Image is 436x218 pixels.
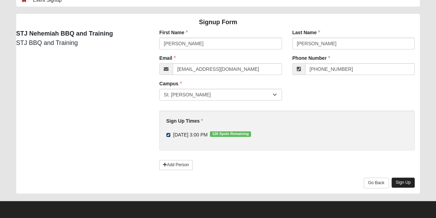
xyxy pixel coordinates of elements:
span: [DATE] 3:00 PM [173,132,207,138]
label: Email [159,55,175,61]
label: Last Name [292,29,320,36]
div: STJ BBQ and Training [11,29,149,48]
a: Go Back [364,178,389,188]
a: Add Person [159,160,193,170]
label: Sign Up Times [166,117,203,124]
strong: STJ Nehemiah BBQ and Training [16,30,113,37]
a: Sign Up [392,178,415,188]
label: First Name [159,29,187,36]
label: Campus [159,80,182,87]
label: Phone Number [292,55,330,61]
span: 126 Spots Remaining [210,131,251,137]
h4: Signup Form [16,19,420,26]
input: [DATE] 3:00 PM126 Spots Remaining [166,133,171,137]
